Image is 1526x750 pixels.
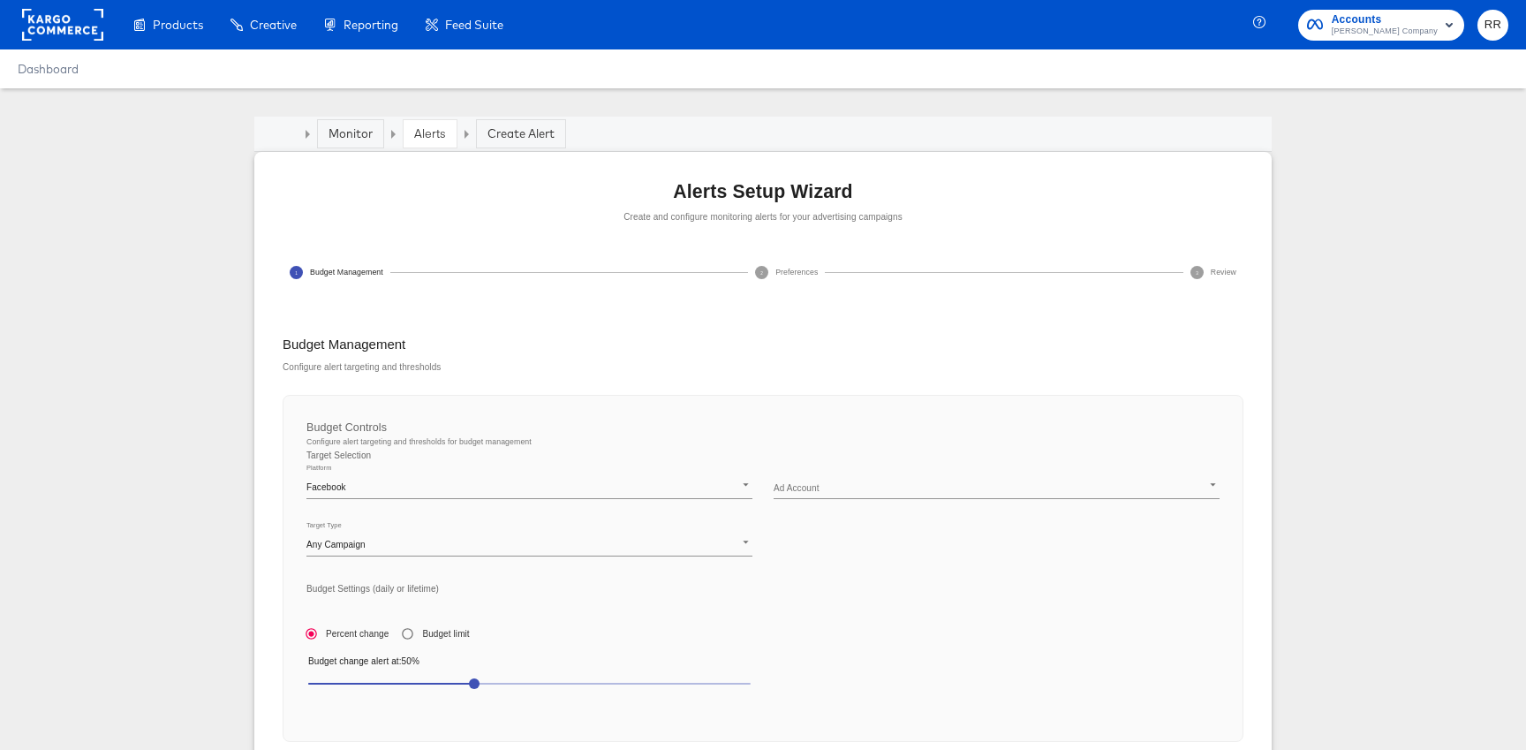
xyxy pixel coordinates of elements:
[250,18,297,32] span: Creative
[283,360,441,374] p: Configure alert targeting and thresholds
[18,62,79,76] a: Dashboard
[306,436,1220,448] p: Configure alert targeting and thresholds for budget management
[1211,267,1236,278] span: Review
[329,125,373,142] div: Monitor
[306,465,331,472] label: Platform
[1332,11,1438,29] span: Accounts
[775,267,818,278] span: Preferences
[306,581,1220,597] h6: Budget Settings (daily or lifetime)
[306,477,752,499] div: Facebook
[308,655,751,668] p: Budget change alert at: 50 %
[306,522,342,529] label: Target Type
[306,419,1220,436] h6: Budget Controls
[326,627,389,640] span: Percent change
[487,125,555,142] div: Create Alert
[283,180,1243,203] h4: Alerts Setup Wizard
[445,18,503,32] span: Feed Suite
[414,125,446,141] a: Alerts
[1484,15,1501,35] span: RR
[1298,10,1464,41] button: Accounts[PERSON_NAME] Company
[283,210,1243,223] p: Create and configure monitoring alerts for your advertising campaigns
[1477,10,1508,41] button: RR
[760,271,763,276] text: 2
[422,627,469,640] span: Budget limit
[283,336,441,353] h5: Budget Management
[306,534,752,557] div: Any Campaign
[310,267,383,278] span: Budget Management
[1196,271,1198,276] text: 3
[153,18,203,32] span: Products
[1332,25,1438,39] span: [PERSON_NAME] Company
[344,18,398,32] span: Reporting
[306,448,1220,464] h6: Target Selection
[295,271,298,276] text: 1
